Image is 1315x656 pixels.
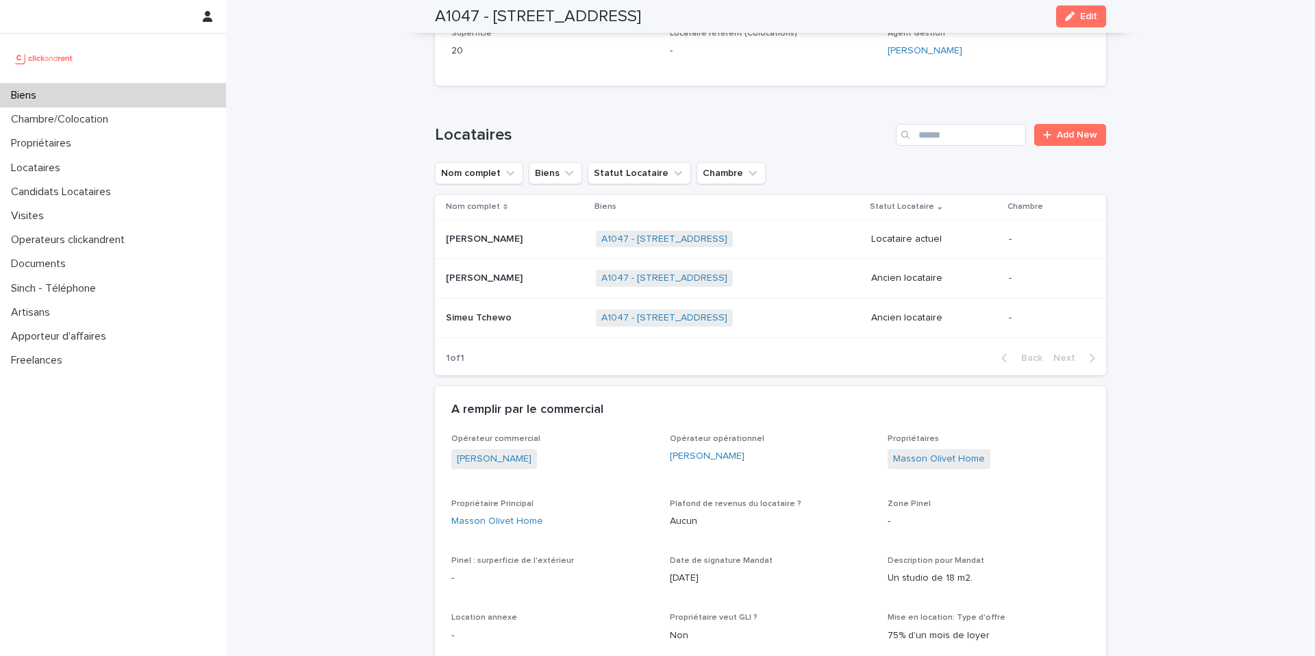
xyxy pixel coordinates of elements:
p: Nom complet [446,199,500,214]
a: Add New [1034,124,1106,146]
p: - [451,571,653,585]
p: Candidats Locataires [5,186,122,199]
p: Biens [5,89,47,102]
a: [PERSON_NAME] [670,449,744,464]
span: Locataire référent (Colocations) [670,29,797,38]
p: [DATE] [670,571,872,585]
span: Edit [1080,12,1097,21]
input: Search [896,124,1026,146]
button: Biens [529,162,582,184]
tr: [PERSON_NAME][PERSON_NAME] A1047 - [STREET_ADDRESS] Locataire actuel- [435,219,1106,259]
a: A1047 - [STREET_ADDRESS] [601,234,727,245]
button: Edit [1056,5,1106,27]
p: [PERSON_NAME] [446,270,525,284]
span: Next [1053,353,1084,363]
span: Propriétaire veut GLI ? [670,614,757,622]
tr: [PERSON_NAME][PERSON_NAME] A1047 - [STREET_ADDRESS] Ancien locataire- [435,259,1106,299]
span: Propriétaire Principal [451,500,534,508]
p: Operateurs clickandrent [5,234,136,247]
button: Nom complet [435,162,523,184]
a: [PERSON_NAME] [888,44,962,58]
span: Location annexe [451,614,517,622]
p: Chambre [1007,199,1043,214]
p: Ancien locataire [871,312,997,324]
span: Propriétaires [888,435,939,443]
p: Simeu Tchewo [446,310,514,324]
p: - [451,629,653,643]
p: Sinch - Téléphone [5,282,107,295]
button: Back [990,352,1048,364]
span: Pinel : surperficie de l'extérieur [451,557,574,565]
a: A1047 - [STREET_ADDRESS] [601,273,727,284]
p: - [1009,312,1084,324]
p: Visites [5,210,55,223]
p: 75% d'un mois de loyer [888,629,1090,643]
a: [PERSON_NAME] [457,452,531,466]
span: Zone Pinel [888,500,931,508]
img: UCB0brd3T0yccxBKYDjQ [11,45,77,72]
a: Masson Olivet Home [893,452,985,466]
h2: A1047 - [STREET_ADDRESS] [435,7,641,27]
p: Documents [5,257,77,270]
span: Back [1013,353,1042,363]
p: Un studio de 18 m2. [888,571,1090,585]
p: Locataire actuel [871,234,997,245]
a: Masson Olivet Home [451,514,543,529]
p: Biens [594,199,616,214]
p: Freelances [5,354,73,367]
button: Statut Locataire [588,162,691,184]
h1: Locataires [435,125,890,145]
p: 1 of 1 [435,342,475,375]
span: Date de signature Mandat [670,557,773,565]
span: Add New [1057,130,1097,140]
p: Aucun [670,514,872,529]
p: Propriétaires [5,137,82,150]
p: Chambre/Colocation [5,113,119,126]
p: - [888,514,1090,529]
p: Non [670,629,872,643]
p: [PERSON_NAME] [446,231,525,245]
span: Mise en location: Type d'offre [888,614,1005,622]
p: Artisans [5,306,61,319]
p: Ancien locataire [871,273,997,284]
p: - [670,44,872,58]
span: Opérateur opérationnel [670,435,764,443]
p: Statut Locataire [870,199,934,214]
p: Apporteur d'affaires [5,330,117,343]
p: Locataires [5,162,71,175]
button: Chambre [697,162,766,184]
span: Description pour Mandat [888,557,984,565]
h2: A remplir par le commercial [451,403,603,418]
a: A1047 - [STREET_ADDRESS] [601,312,727,324]
span: Opérateur commercial [451,435,540,443]
span: Superficie [451,29,492,38]
span: Agent Gestion [888,29,945,38]
button: Next [1048,352,1106,364]
p: 20 [451,44,653,58]
p: - [1009,273,1084,284]
p: - [1009,234,1084,245]
tr: Simeu TchewoSimeu Tchewo A1047 - [STREET_ADDRESS] Ancien locataire- [435,299,1106,338]
span: Plafond de revenus du locataire ? [670,500,801,508]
